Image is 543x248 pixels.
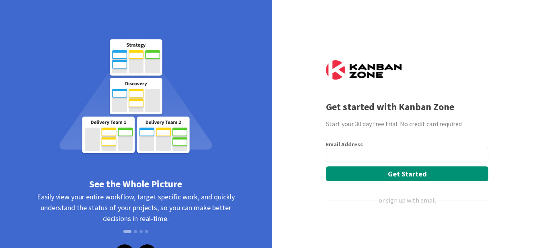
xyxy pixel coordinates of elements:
label: Email Address [326,141,363,148]
img: Kanban Zone [326,60,402,80]
button: Get Started [326,166,488,181]
iframe: Sign in with Google Button [322,218,491,236]
div: Easily view your entire workflow, target specific work, and quickly understand the status of your... [28,191,244,244]
div: Start your 30 day free trial. No credit card required [326,119,488,129]
button: Slide 2 [134,226,137,237]
b: Get started with Kanban Zone [326,100,454,113]
div: or sign up with email [379,195,436,205]
button: Slide 1 [123,230,131,233]
button: Slide 4 [145,226,148,237]
button: Slide 3 [139,226,143,237]
div: See the Whole Picture [28,177,244,191]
